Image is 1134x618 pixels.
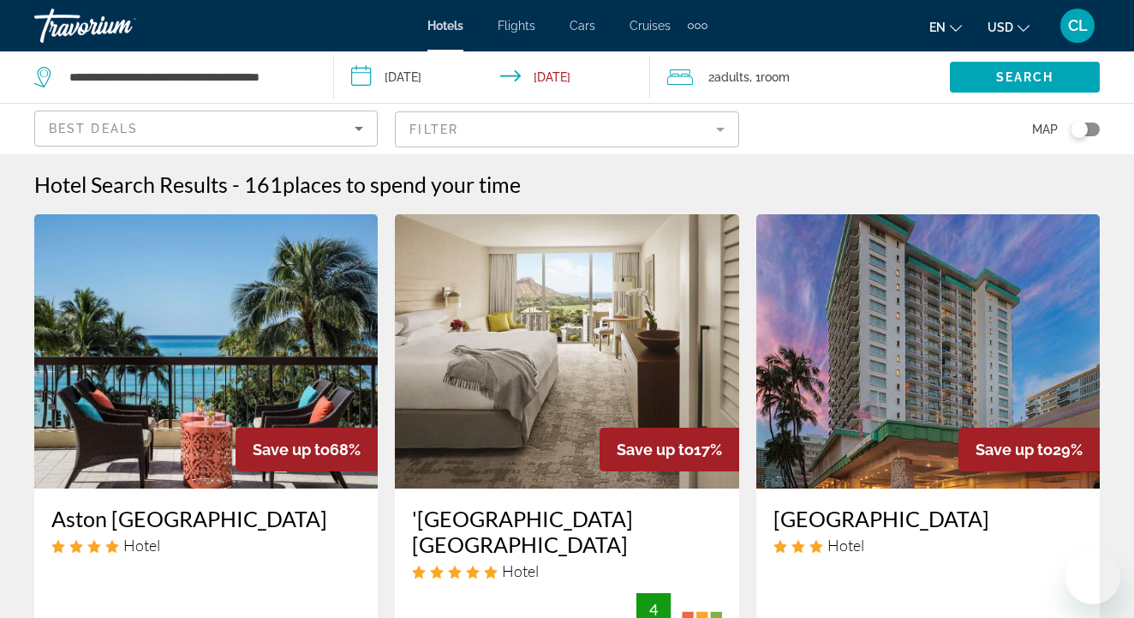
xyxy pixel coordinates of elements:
[958,428,1100,471] div: 29%
[412,506,721,557] a: '[GEOGRAPHIC_DATA] [GEOGRAPHIC_DATA]
[600,428,739,471] div: 17%
[34,171,228,197] h1: Hotel Search Results
[34,3,206,48] a: Travorium
[1032,117,1058,141] span: Map
[950,62,1100,93] button: Search
[749,65,790,89] span: , 1
[49,118,363,139] mat-select: Sort by
[773,536,1083,555] div: 3 star Hotel
[688,12,707,39] button: Extra navigation items
[236,428,378,471] div: 68%
[929,15,962,39] button: Change language
[395,214,738,489] img: Hotel image
[232,171,240,197] span: -
[427,19,463,33] a: Hotels
[283,171,521,197] span: places to spend your time
[773,506,1083,531] a: [GEOGRAPHIC_DATA]
[1068,17,1088,34] span: CL
[412,561,721,580] div: 5 star Hotel
[34,214,378,489] img: Hotel image
[630,19,671,33] a: Cruises
[1055,8,1100,44] button: User Menu
[708,65,749,89] span: 2
[498,19,535,33] a: Flights
[49,122,138,135] span: Best Deals
[1058,122,1100,137] button: Toggle map
[253,441,330,459] span: Save up to
[51,506,361,531] a: Aston [GEOGRAPHIC_DATA]
[976,441,1053,459] span: Save up to
[51,536,361,555] div: 4 star Hotel
[650,51,950,103] button: Travelers: 2 adults, 0 children
[827,536,864,555] span: Hotel
[617,441,694,459] span: Save up to
[395,111,738,148] button: Filter
[714,70,749,84] span: Adults
[570,19,595,33] a: Cars
[1065,549,1120,604] iframe: Button to launch messaging window
[996,70,1054,84] span: Search
[123,536,160,555] span: Hotel
[334,51,651,103] button: Check-in date: Feb 6, 2026 Check-out date: Feb 11, 2026
[929,21,946,34] span: en
[988,15,1030,39] button: Change currency
[988,21,1013,34] span: USD
[502,561,539,580] span: Hotel
[756,214,1100,489] img: Hotel image
[761,70,790,84] span: Room
[244,171,521,197] h2: 161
